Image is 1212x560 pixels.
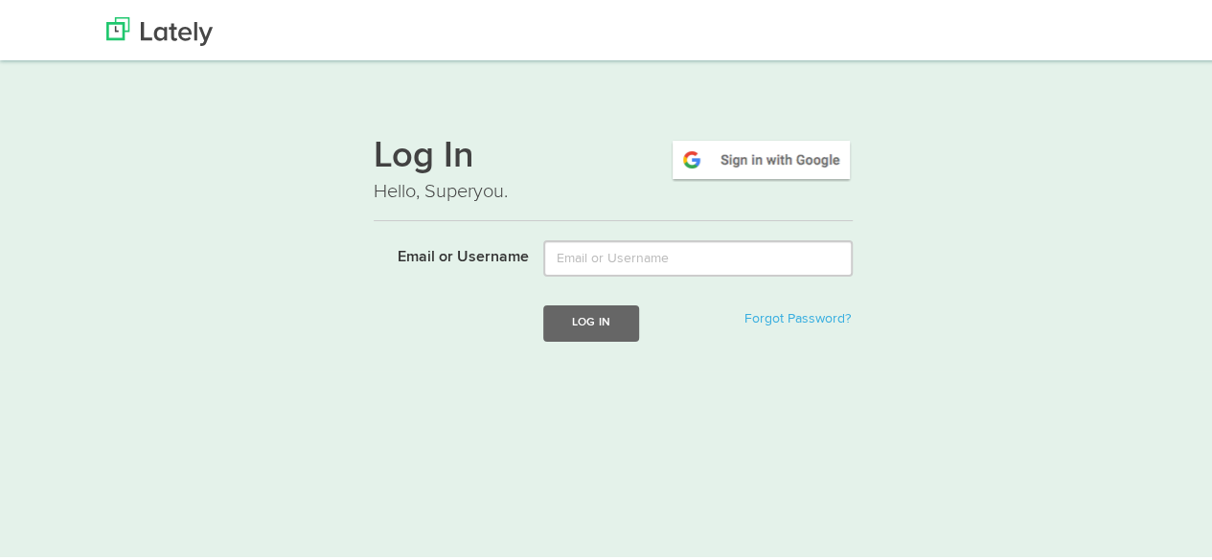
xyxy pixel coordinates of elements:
[670,135,853,179] img: google-signin.png
[543,302,639,338] button: Log In
[106,14,213,43] img: Lately
[374,175,853,203] p: Hello, Superyou.
[543,237,853,274] input: Email or Username
[744,309,851,323] a: Forgot Password?
[374,135,853,175] h1: Log In
[359,237,529,266] label: Email or Username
